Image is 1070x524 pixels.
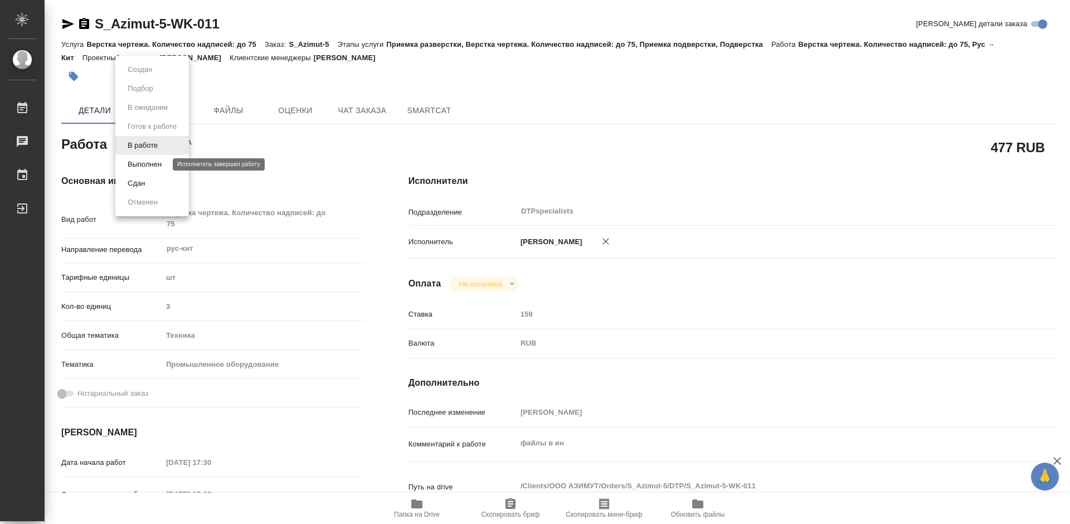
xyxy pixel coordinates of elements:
button: Создан [124,64,155,76]
button: Выполнен [124,158,165,171]
button: Подбор [124,83,157,95]
button: В ожидании [124,101,171,114]
button: В работе [124,139,161,152]
button: Отменен [124,196,161,208]
button: Сдан [124,177,148,190]
button: Готов к работе [124,120,180,133]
